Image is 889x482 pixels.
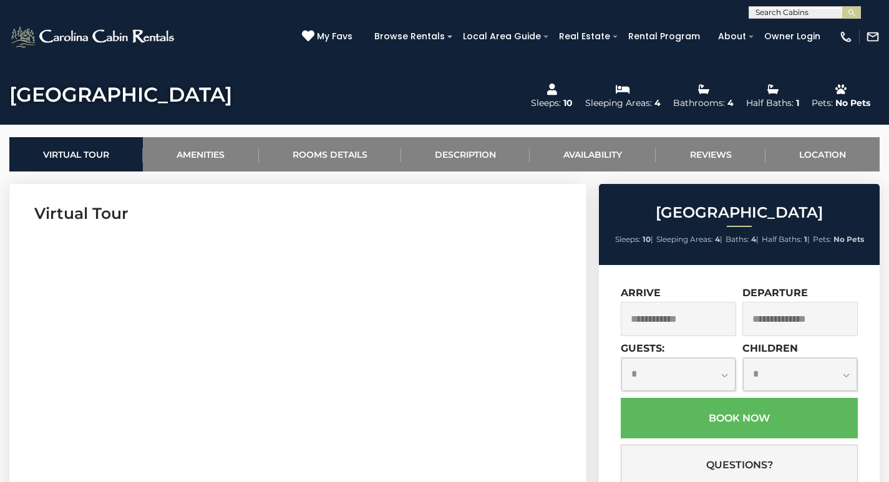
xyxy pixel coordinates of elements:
[726,234,749,244] span: Baths:
[553,27,616,46] a: Real Estate
[259,137,401,171] a: Rooms Details
[762,231,810,248] li: |
[765,137,880,171] a: Location
[457,27,547,46] a: Local Area Guide
[530,137,656,171] a: Availability
[656,234,713,244] span: Sleeping Areas:
[804,234,807,244] strong: 1
[302,30,356,44] a: My Favs
[615,231,653,248] li: |
[656,137,765,171] a: Reviews
[866,30,880,44] img: mail-regular-white.png
[742,287,808,299] label: Departure
[712,27,752,46] a: About
[401,137,530,171] a: Description
[615,234,641,244] span: Sleeps:
[726,231,759,248] li: |
[622,27,706,46] a: Rental Program
[317,30,352,43] span: My Favs
[751,234,756,244] strong: 4
[833,234,864,244] strong: No Pets
[143,137,258,171] a: Amenities
[762,234,802,244] span: Half Baths:
[621,287,661,299] label: Arrive
[643,234,651,244] strong: 10
[758,27,827,46] a: Owner Login
[621,342,664,354] label: Guests:
[9,24,178,49] img: White-1-2.png
[742,342,798,354] label: Children
[656,231,722,248] li: |
[602,205,877,221] h2: [GEOGRAPHIC_DATA]
[34,203,561,224] h3: Virtual Tour
[9,137,143,171] a: Virtual Tour
[813,234,832,244] span: Pets:
[368,27,451,46] a: Browse Rentals
[839,30,853,44] img: phone-regular-white.png
[621,398,858,438] button: Book Now
[715,234,720,244] strong: 4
